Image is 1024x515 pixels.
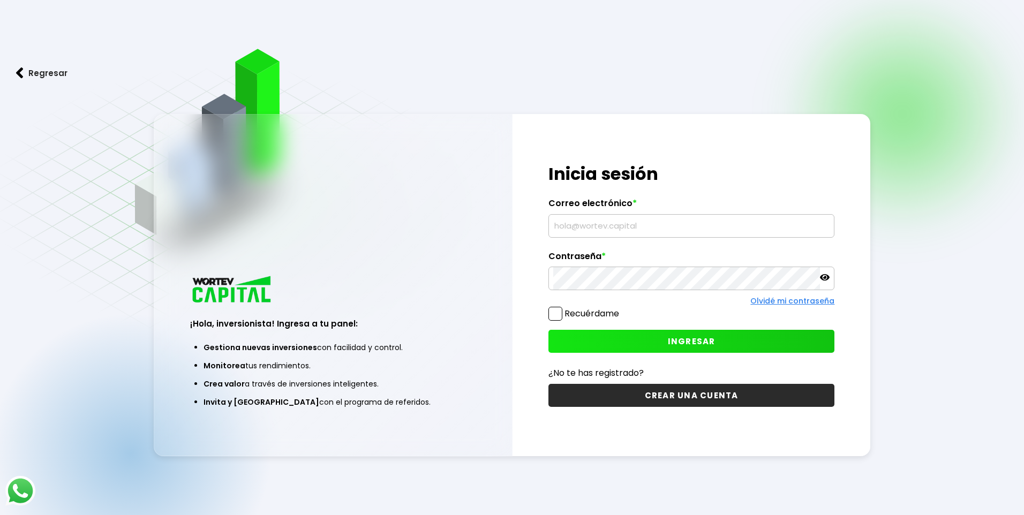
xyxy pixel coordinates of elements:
[16,67,24,79] img: flecha izquierda
[548,198,835,214] label: Correo electrónico
[204,393,463,411] li: con el programa de referidos.
[204,357,463,375] li: tus rendimientos.
[204,375,463,393] li: a través de inversiones inteligentes.
[204,397,319,407] span: Invita y [GEOGRAPHIC_DATA]
[204,342,317,353] span: Gestiona nuevas inversiones
[750,296,834,306] a: Olvidé mi contraseña
[564,307,619,320] label: Recuérdame
[548,366,835,380] p: ¿No te has registrado?
[5,476,35,506] img: logos_whatsapp-icon.242b2217.svg
[190,275,275,306] img: logo_wortev_capital
[190,317,477,330] h3: ¡Hola, inversionista! Ingresa a tu panel:
[548,161,835,187] h1: Inicia sesión
[553,215,830,237] input: hola@wortev.capital
[204,360,245,371] span: Monitorea
[204,378,245,389] span: Crea valor
[548,384,835,407] button: CREAR UNA CUENTA
[548,330,835,353] button: INGRESAR
[548,366,835,407] a: ¿No te has registrado?CREAR UNA CUENTA
[548,251,835,267] label: Contraseña
[204,338,463,357] li: con facilidad y control.
[668,336,716,347] span: INGRESAR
